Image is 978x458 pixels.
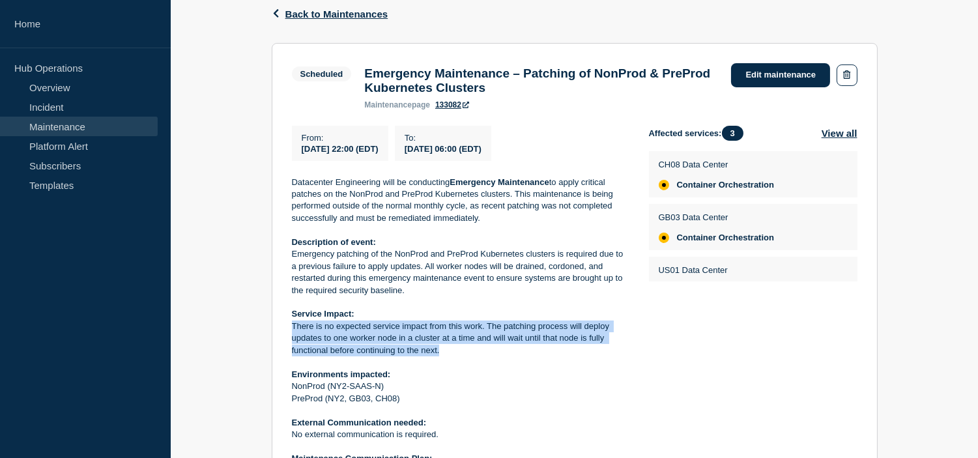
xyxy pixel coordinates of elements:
strong: Description of event: [292,237,376,247]
span: Back to Maintenances [285,8,388,20]
div: affected [659,233,669,243]
p: To : [405,133,482,143]
p: Datacenter Engineering will be conducting to apply critical patches on the NonProd and PreProd Ku... [292,177,628,225]
h3: Emergency Maintenance – Patching of NonProd & PreProd Kubernetes Clusters [364,66,718,95]
button: View all [822,126,857,141]
p: PreProd (NY2, GB03, CH08) [292,393,628,405]
p: CH08 Data Center [659,160,775,169]
span: Container Orchestration [677,180,775,190]
p: No external communication is required. [292,429,628,440]
span: 3 [722,126,743,141]
div: affected [659,180,669,190]
span: [DATE] 06:00 (EDT) [405,144,482,154]
button: Back to Maintenances [272,8,388,20]
p: From : [302,133,379,143]
span: Affected services: [649,126,750,141]
span: maintenance [364,100,412,109]
p: Emergency patching of the NonProd and PreProd Kubernetes clusters is required due to a previous f... [292,248,628,296]
p: There is no expected service impact from this work. The patching process will deploy updates to o... [292,321,628,356]
p: GB03 Data Center [659,212,775,222]
p: NonProd (NY2-SAAS-N) [292,380,628,392]
a: Edit maintenance [731,63,830,87]
p: US01 Data Center [659,265,775,275]
strong: Emergency Maintenance [450,177,549,187]
a: 133082 [435,100,469,109]
p: page [364,100,430,109]
strong: Environments impacted: [292,369,391,379]
span: Container Orchestration [677,233,775,243]
strong: External Communication needed: [292,418,427,427]
span: Scheduled [292,66,352,81]
strong: Service Impact: [292,309,354,319]
span: [DATE] 22:00 (EDT) [302,144,379,154]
